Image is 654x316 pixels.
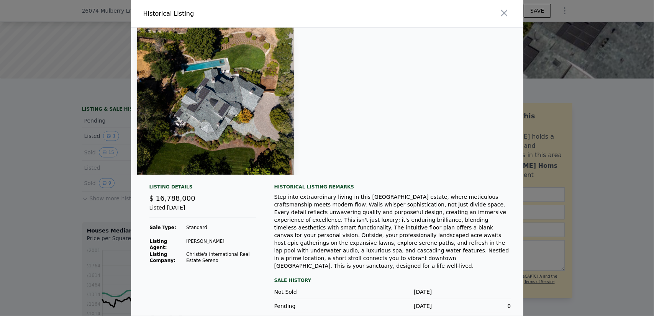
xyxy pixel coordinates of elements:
strong: Listing Agent: [150,239,167,250]
div: [DATE] [353,288,432,296]
div: Not Sold [274,288,353,296]
td: Standard [186,224,256,231]
div: Listed [DATE] [149,204,256,218]
div: Pending [274,302,353,310]
strong: Sale Type: [150,225,176,230]
span: $ 16,788,000 [149,194,195,202]
strong: Listing Company: [150,252,175,263]
div: Sale History [274,276,511,285]
div: Historical Listing [143,9,324,18]
div: [DATE] [353,302,432,310]
td: Christie's International Real Estate Sereno [186,251,256,264]
div: 0 [432,302,511,310]
div: Listing Details [149,184,256,193]
td: [PERSON_NAME] [186,238,256,251]
img: Property Img [137,28,294,175]
div: Historical Listing remarks [274,184,511,190]
div: Step into extraordinary living in this [GEOGRAPHIC_DATA] estate, where meticulous craftsmanship m... [274,193,511,270]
